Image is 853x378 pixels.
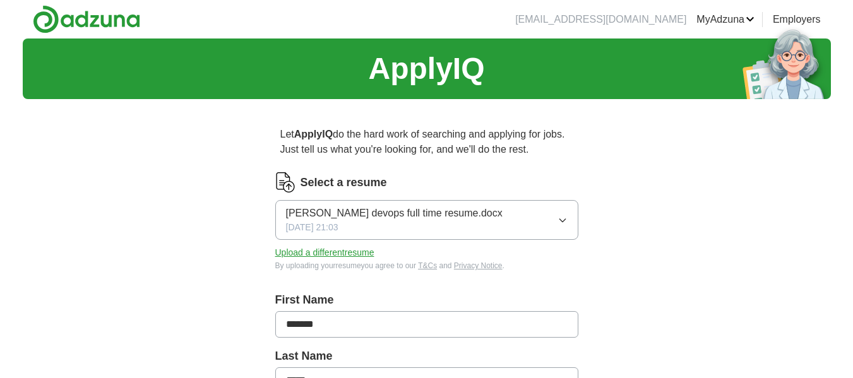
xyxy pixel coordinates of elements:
[286,221,338,234] span: [DATE] 21:03
[454,261,503,270] a: Privacy Notice
[368,46,484,92] h1: ApplyIQ
[301,174,387,191] label: Select a resume
[696,12,755,27] a: MyAdzuna
[275,246,374,259] button: Upload a differentresume
[275,292,578,309] label: First Name
[275,260,578,271] div: By uploading your resume you agree to our and .
[515,12,686,27] li: [EMAIL_ADDRESS][DOMAIN_NAME]
[286,206,503,221] span: [PERSON_NAME] devops full time resume.docx
[275,172,295,192] img: CV Icon
[294,129,333,139] strong: ApplyIQ
[275,200,578,240] button: [PERSON_NAME] devops full time resume.docx[DATE] 21:03
[773,12,821,27] a: Employers
[418,261,437,270] a: T&Cs
[275,122,578,162] p: Let do the hard work of searching and applying for jobs. Just tell us what you're looking for, an...
[275,348,578,365] label: Last Name
[33,5,140,33] img: Adzuna logo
